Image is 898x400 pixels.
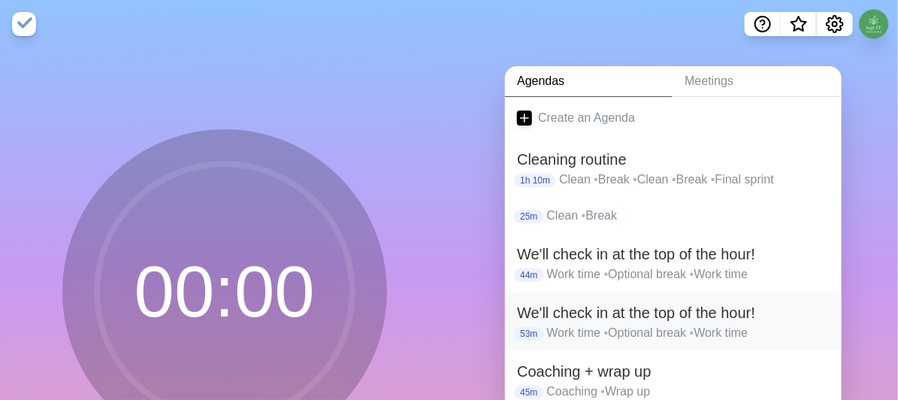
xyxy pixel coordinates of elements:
[12,12,36,36] img: timeblocks logo
[745,12,781,36] button: Help
[505,97,842,139] a: Create an Agenda
[517,302,830,324] h2: We'll check in at the top of the hour!
[517,148,830,171] h2: Cleaning routine
[817,12,853,36] button: Settings
[582,209,586,222] span: •
[514,174,556,187] p: 1h 10m
[672,173,676,186] span: •
[633,173,637,186] span: •
[604,268,609,280] span: •
[781,12,817,36] button: What’s new
[547,207,830,225] p: Clean Break
[547,324,830,342] p: Work time Optional break Work time
[604,326,609,339] span: •
[690,268,694,280] span: •
[559,171,830,189] p: Clean Break Clean Break Final sprint
[514,386,543,399] p: 45m
[547,265,830,283] p: Work time Optional break Work time
[514,268,543,282] p: 44m
[594,173,599,186] span: •
[514,327,543,341] p: 53m
[517,243,830,265] h2: We'll check in at the top of the hour!
[505,66,673,97] a: Agendas
[517,360,830,383] h2: Coaching + wrap up
[711,173,715,186] span: •
[673,66,842,97] a: Meetings
[601,385,606,398] span: •
[514,210,543,223] p: 25m
[690,326,694,339] span: •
